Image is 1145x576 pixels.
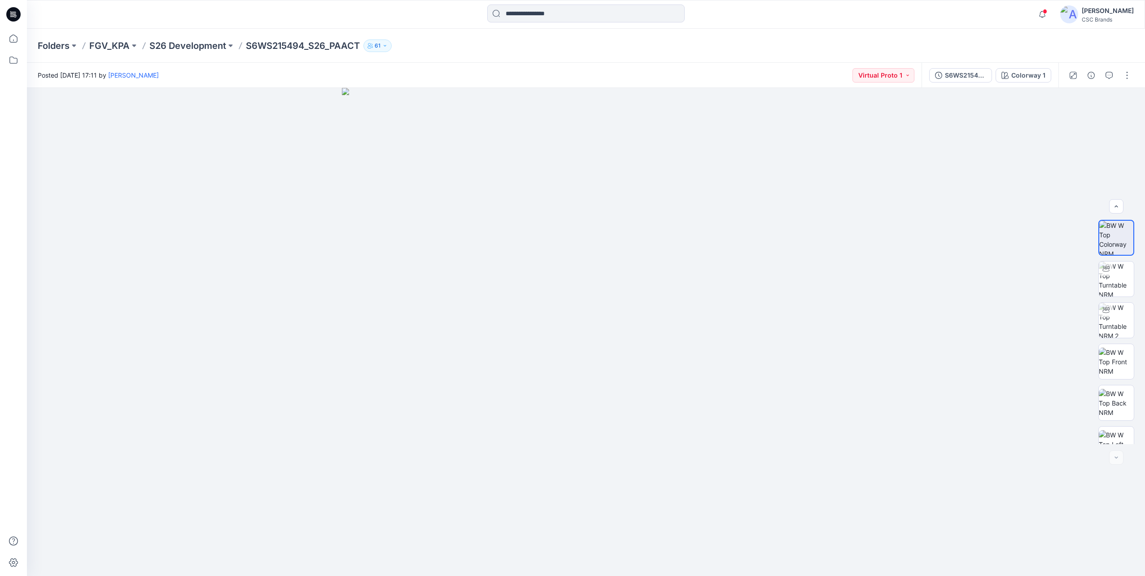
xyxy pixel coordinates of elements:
[1060,5,1078,23] img: avatar
[1099,221,1133,255] img: BW W Top Colorway NRM
[996,68,1051,83] button: Colorway 1
[1099,303,1134,338] img: BW W Top Turntable NRM 2
[108,71,159,79] a: [PERSON_NAME]
[149,39,226,52] a: S26 Development
[1011,70,1045,80] div: Colorway 1
[38,70,159,80] span: Posted [DATE] 17:11 by
[929,68,992,83] button: S6WS215494_S26_PAACT_VP1
[342,88,830,576] img: eyJhbGciOiJIUzI1NiIsImtpZCI6IjAiLCJzbHQiOiJzZXMiLCJ0eXAiOiJKV1QifQ.eyJkYXRhIjp7InR5cGUiOiJzdG9yYW...
[1099,348,1134,376] img: BW W Top Front NRM
[1084,68,1098,83] button: Details
[945,70,986,80] div: S6WS215494_S26_PAACT_VP1
[38,39,70,52] a: Folders
[1082,5,1134,16] div: [PERSON_NAME]
[1099,389,1134,417] img: BW W Top Back NRM
[1082,16,1134,23] div: CSC Brands
[363,39,392,52] button: 61
[1099,430,1134,458] img: BW W Top Left NRM
[1099,262,1134,297] img: BW W Top Turntable NRM
[89,39,130,52] a: FGV_KPA
[375,41,380,51] p: 61
[246,39,360,52] p: S6WS215494_S26_PAACT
